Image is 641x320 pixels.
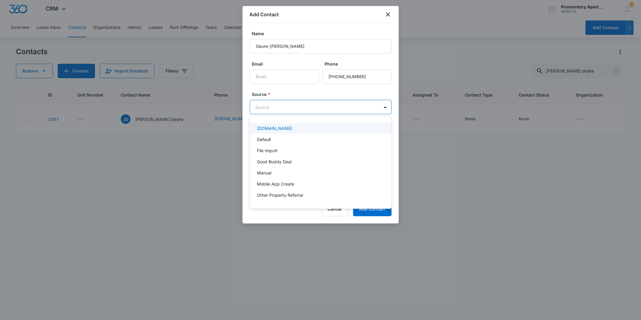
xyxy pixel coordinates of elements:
[257,147,278,154] p: File Import
[257,192,303,198] p: Other Property Referral
[257,181,294,187] p: Mobile App Create
[257,158,292,165] p: Good Buddy Deal
[257,203,282,209] p: Social Media
[257,136,271,143] p: Default
[257,170,271,176] p: Manual
[257,125,292,131] p: [DOMAIN_NAME]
